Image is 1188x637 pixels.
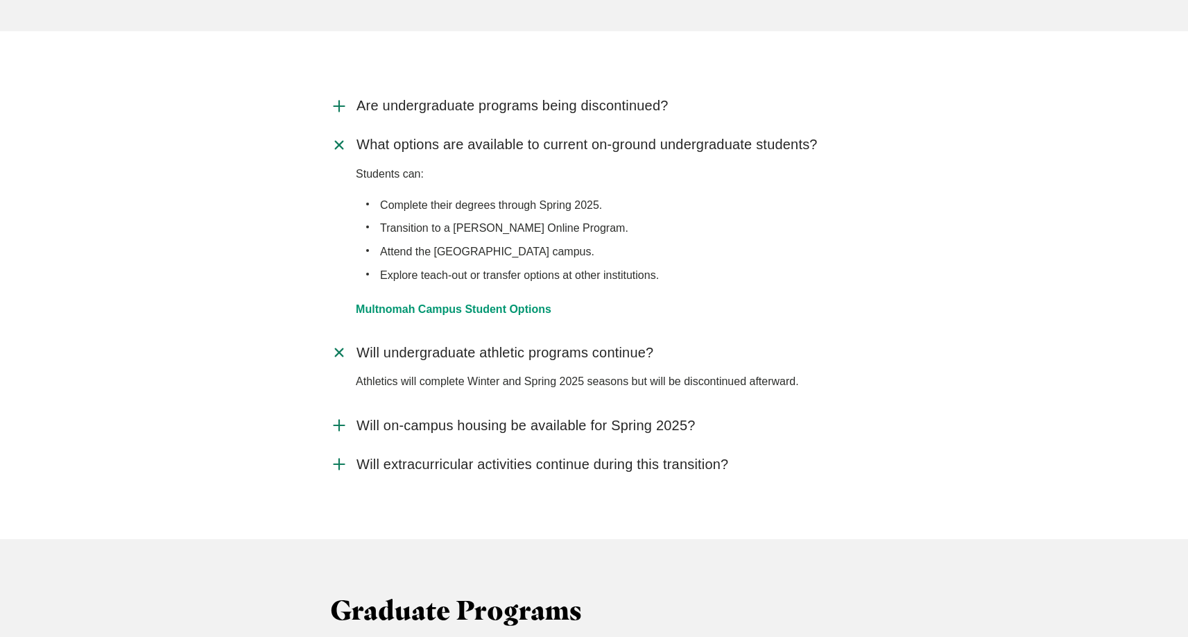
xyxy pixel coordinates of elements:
span: Will undergraduate athletic programs continue? [356,344,653,362]
p: Athletics will complete Winter and Spring 2025 seasons but will be discontinued afterward. [356,372,858,392]
span: Will on-campus housing be available for Spring 2025? [356,417,695,434]
p: Students can: [356,164,858,185]
li: Complete their degrees through Spring 2025. [380,196,858,216]
h3: Graduate Programs [330,595,858,627]
span: Are undergraduate programs being discontinued? [356,97,669,114]
li: Explore teach-out or transfer options at other institutions. [380,266,858,286]
li: Attend the [GEOGRAPHIC_DATA] campus. [380,242,858,262]
li: Transition to a [PERSON_NAME] Online Program. [380,219,858,239]
span: Will extracurricular activities continue during this transition? [356,456,728,473]
span: What options are available to current on-ground undergraduate students? [356,136,818,153]
a: Multnomah Campus Student Options [356,303,551,315]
